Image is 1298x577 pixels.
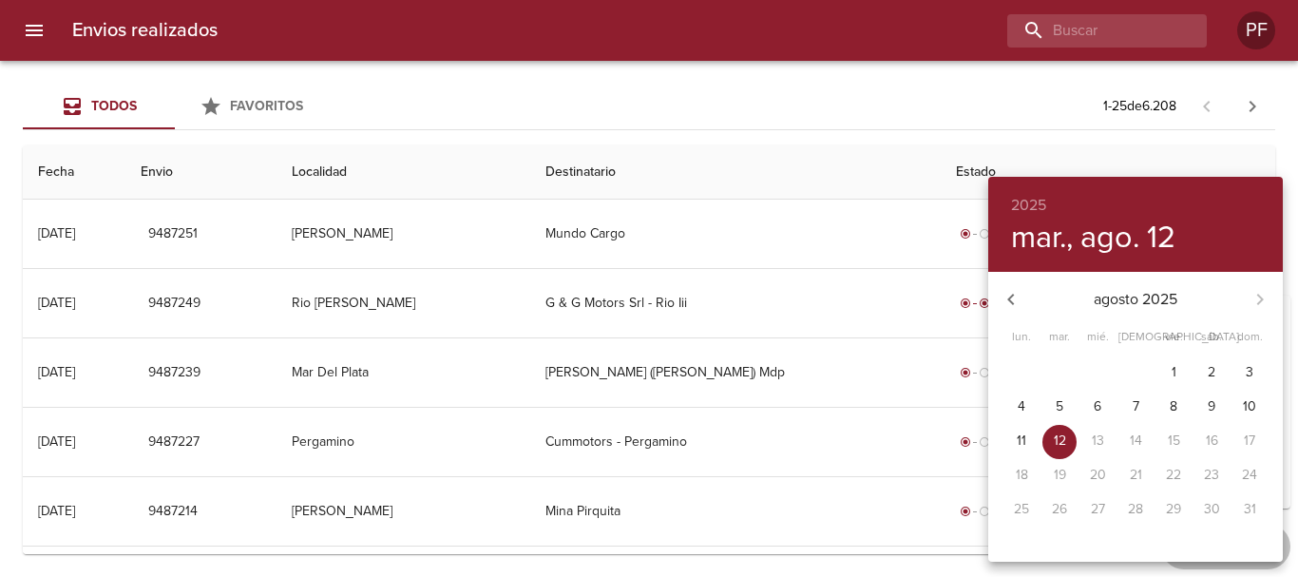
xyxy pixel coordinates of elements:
[1232,328,1267,347] span: dom.
[1118,328,1153,347] span: [DEMOGRAPHIC_DATA].
[1208,397,1215,416] p: 9
[1042,391,1077,425] button: 5
[1042,425,1077,459] button: 12
[1011,192,1046,219] button: 2025
[1194,356,1229,391] button: 2
[1056,397,1063,416] p: 5
[1232,356,1267,391] button: 3
[1172,363,1176,382] p: 1
[1133,397,1139,416] p: 7
[1054,432,1066,451] p: 12
[1194,328,1229,347] span: sáb.
[1004,328,1039,347] span: lun.
[1004,391,1039,425] button: 4
[1080,328,1115,347] span: mié.
[1080,391,1115,425] button: 6
[1156,356,1191,391] button: 1
[1017,432,1026,451] p: 11
[1232,391,1267,425] button: 10
[1208,363,1215,382] p: 2
[1004,425,1039,459] button: 11
[1156,391,1191,425] button: 8
[1156,328,1191,347] span: vie.
[1034,288,1237,311] p: agosto 2025
[1011,219,1175,257] button: mar., ago. 12
[1118,391,1153,425] button: 7
[1194,391,1229,425] button: 9
[1042,328,1077,347] span: mar.
[1243,397,1256,416] p: 10
[1018,397,1025,416] p: 4
[1170,397,1177,416] p: 8
[1094,397,1101,416] p: 6
[1246,363,1253,382] p: 3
